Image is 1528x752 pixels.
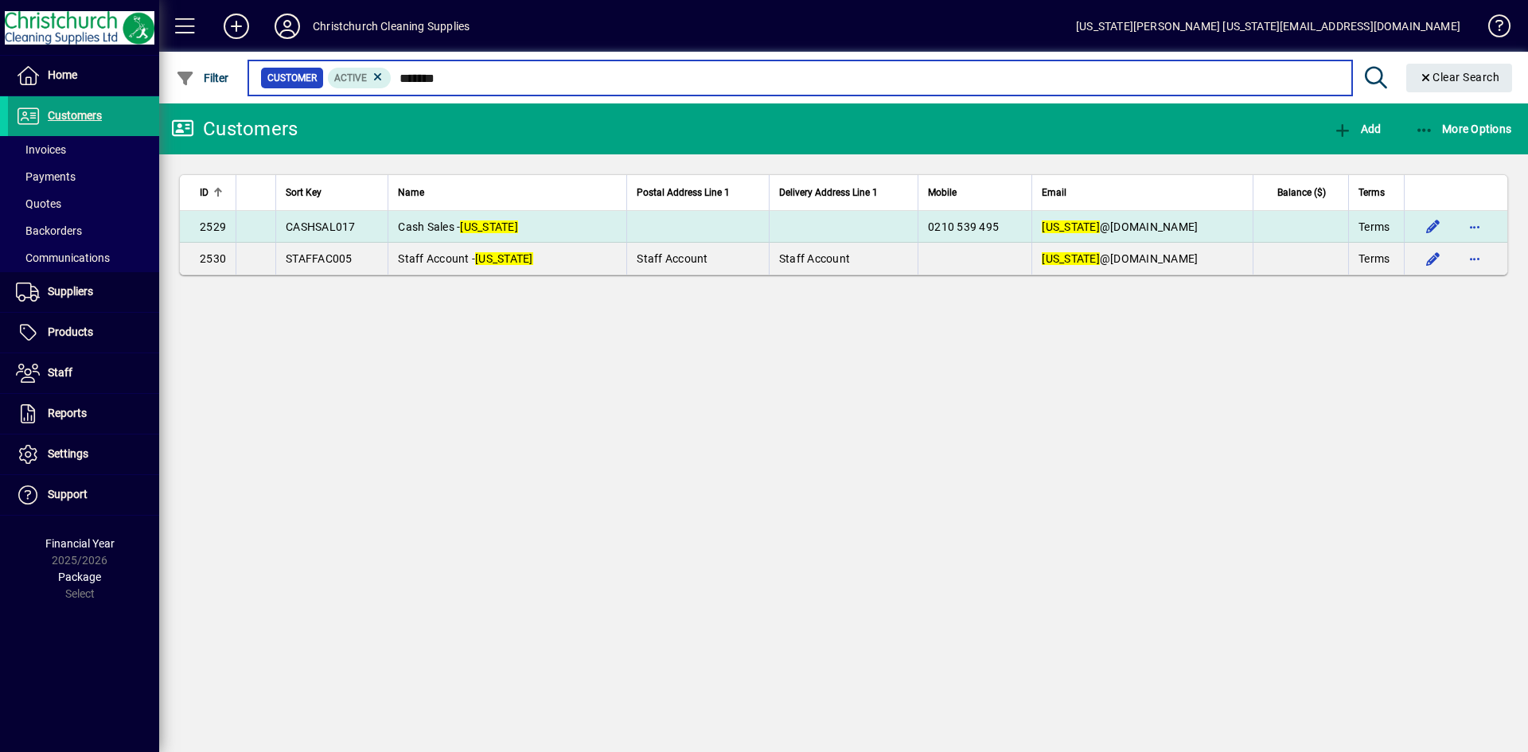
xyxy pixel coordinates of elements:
[8,217,159,244] a: Backorders
[1421,214,1446,240] button: Edit
[398,220,518,233] span: Cash Sales -
[779,184,878,201] span: Delivery Address Line 1
[1329,115,1385,143] button: Add
[1333,123,1381,135] span: Add
[8,190,159,217] a: Quotes
[928,220,999,233] span: 0210 539 495
[286,252,353,265] span: STAFFAC005
[1462,246,1487,271] button: More options
[16,170,76,183] span: Payments
[779,252,850,265] span: Staff Account
[200,252,226,265] span: 2530
[48,366,72,379] span: Staff
[928,184,957,201] span: Mobile
[1042,252,1100,265] em: [US_STATE]
[637,252,707,265] span: Staff Account
[8,475,159,515] a: Support
[45,537,115,550] span: Financial Year
[1358,219,1390,235] span: Terms
[1406,64,1513,92] button: Clear
[1462,214,1487,240] button: More options
[172,64,233,92] button: Filter
[1415,123,1512,135] span: More Options
[176,72,229,84] span: Filter
[8,163,159,190] a: Payments
[8,394,159,434] a: Reports
[1358,184,1385,201] span: Terms
[16,251,110,264] span: Communications
[1358,251,1390,267] span: Terms
[286,184,322,201] span: Sort Key
[8,244,159,271] a: Communications
[16,224,82,237] span: Backorders
[1042,184,1243,201] div: Email
[928,184,1022,201] div: Mobile
[1263,184,1340,201] div: Balance ($)
[286,220,356,233] span: CASHSAL017
[8,434,159,474] a: Settings
[1476,3,1508,55] a: Knowledge Base
[1042,184,1066,201] span: Email
[460,220,518,233] em: [US_STATE]
[48,488,88,501] span: Support
[334,72,367,84] span: Active
[200,184,209,201] span: ID
[1042,220,1198,233] span: @[DOMAIN_NAME]
[58,571,101,583] span: Package
[267,70,317,86] span: Customer
[313,14,470,39] div: Christchurch Cleaning Supplies
[1421,246,1446,271] button: Edit
[8,272,159,312] a: Suppliers
[8,136,159,163] a: Invoices
[398,184,424,201] span: Name
[16,143,66,156] span: Invoices
[398,252,532,265] span: Staff Account -
[8,313,159,353] a: Products
[16,197,61,210] span: Quotes
[398,184,617,201] div: Name
[1042,252,1198,265] span: @[DOMAIN_NAME]
[637,184,730,201] span: Postal Address Line 1
[8,353,159,393] a: Staff
[1419,71,1500,84] span: Clear Search
[200,184,226,201] div: ID
[48,109,102,122] span: Customers
[328,68,392,88] mat-chip: Activation Status: Active
[1277,184,1326,201] span: Balance ($)
[1042,220,1100,233] em: [US_STATE]
[48,325,93,338] span: Products
[48,68,77,81] span: Home
[1411,115,1516,143] button: More Options
[1076,14,1460,39] div: [US_STATE][PERSON_NAME] [US_STATE][EMAIL_ADDRESS][DOMAIN_NAME]
[211,12,262,41] button: Add
[8,56,159,95] a: Home
[262,12,313,41] button: Profile
[200,220,226,233] span: 2529
[171,116,298,142] div: Customers
[475,252,533,265] em: [US_STATE]
[48,407,87,419] span: Reports
[48,447,88,460] span: Settings
[48,285,93,298] span: Suppliers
